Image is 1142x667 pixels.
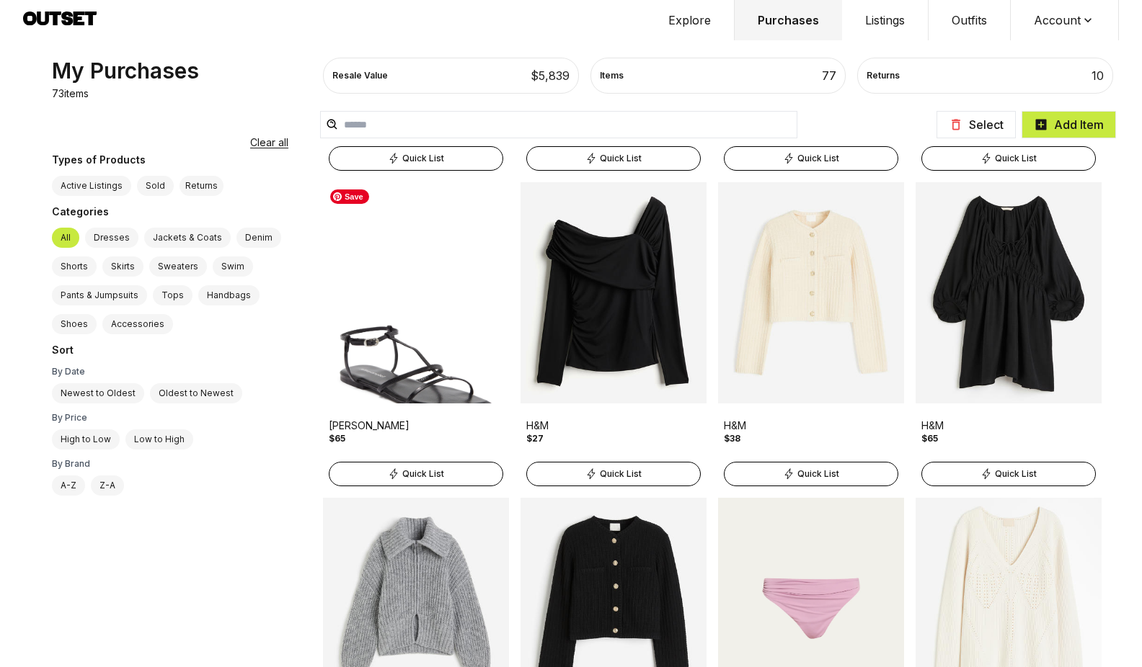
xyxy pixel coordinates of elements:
a: Product ImageH&M$27Quick List [521,182,707,486]
div: $65 [329,433,345,444]
label: Handbags [198,285,260,305]
div: H&M [921,418,1096,433]
button: Select [937,111,1016,138]
div: [PERSON_NAME] [329,418,503,433]
a: Quick List [323,459,509,486]
button: Returns [180,176,223,196]
a: Quick List [323,143,509,171]
a: Product ImageH&M$65Quick List [916,182,1102,486]
a: Quick List [521,143,707,171]
label: Shorts [52,256,97,277]
div: H&M [724,418,898,433]
label: Shoes [52,314,97,334]
label: Active Listings [52,176,131,196]
div: 77 [822,67,836,84]
span: Quick List [402,153,444,164]
div: Resale Value [332,70,388,81]
a: Quick List [718,143,904,171]
label: Denim [236,228,281,248]
div: H&M [526,418,701,433]
span: Quick List [995,153,1037,164]
label: Low to High [125,429,193,449]
img: Product Image [323,182,509,403]
div: $38 [724,433,740,444]
button: Clear all [250,135,288,150]
div: By Date [52,366,288,377]
label: Swim [213,256,253,277]
div: Categories [52,205,288,222]
a: Product Image[PERSON_NAME]$65Quick List [323,182,509,486]
span: Quick List [600,153,642,164]
div: Types of Products [52,153,288,170]
label: Sold [137,176,174,196]
span: Quick List [995,468,1037,480]
span: Quick List [402,468,444,480]
label: Accessories [102,314,173,334]
span: Quick List [600,468,642,480]
div: $27 [526,433,544,444]
a: Quick List [718,459,904,486]
div: By Price [52,412,288,424]
img: Product Image [718,182,904,403]
span: Save [330,189,369,204]
label: Jackets & Coats [144,228,231,248]
img: Product Image [916,182,1102,403]
label: Sweaters [149,256,207,277]
label: Tops [153,285,192,305]
label: High to Low [52,429,120,449]
label: A-Z [52,475,85,496]
div: Sort [52,343,288,360]
div: Items [600,70,624,81]
button: Add Item [1022,111,1116,138]
span: Quick List [797,153,839,164]
label: Pants & Jumpsuits [52,285,147,305]
a: Quick List [521,459,707,486]
a: Quick List [916,143,1102,171]
a: Quick List [916,459,1102,486]
label: Newest to Oldest [52,383,144,403]
label: Skirts [102,256,143,277]
div: 10 [1092,67,1104,84]
a: Product ImageH&M$38Quick List [718,182,904,486]
label: Oldest to Newest [150,383,242,403]
div: Returns [867,70,900,81]
label: Dresses [85,228,138,248]
img: Product Image [521,182,707,403]
label: Z-A [91,475,124,496]
div: $ 5,839 [531,67,570,84]
span: Quick List [797,468,839,480]
p: 73 items [52,86,89,101]
div: $65 [921,433,938,444]
div: My Purchases [52,58,199,84]
div: By Brand [52,458,288,470]
label: All [52,228,79,248]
